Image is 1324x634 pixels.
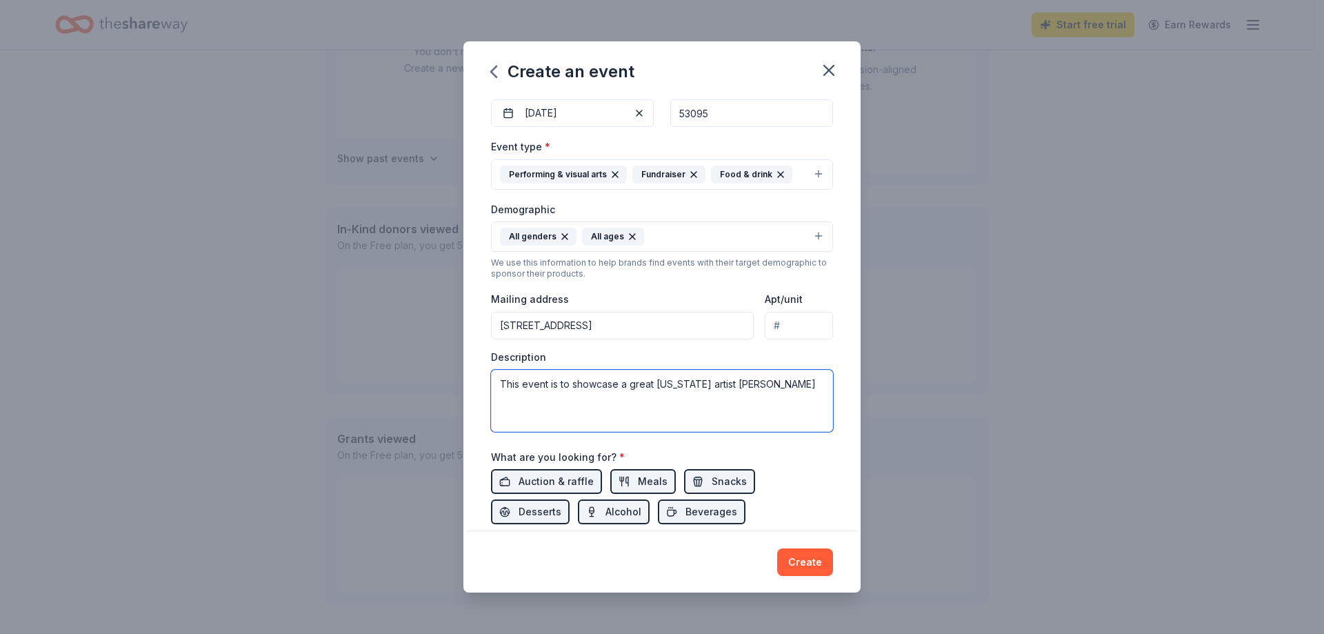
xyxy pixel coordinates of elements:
[578,499,650,524] button: Alcohol
[500,228,576,246] div: All genders
[491,203,555,217] label: Demographic
[670,99,833,127] input: 12345 (U.S. only)
[684,469,755,494] button: Snacks
[491,221,833,252] button: All gendersAll ages
[491,293,569,306] label: Mailing address
[638,473,668,490] span: Meals
[712,473,747,490] span: Snacks
[491,499,570,524] button: Desserts
[777,548,833,576] button: Create
[491,99,654,127] button: [DATE]
[491,350,546,364] label: Description
[519,473,594,490] span: Auction & raffle
[765,293,803,306] label: Apt/unit
[491,469,602,494] button: Auction & raffle
[765,312,833,339] input: #
[491,370,833,432] textarea: This event is to showcase a great [US_STATE] artist [PERSON_NAME]
[491,61,634,83] div: Create an event
[519,504,561,520] span: Desserts
[491,450,625,464] label: What are you looking for?
[685,504,737,520] span: Beverages
[491,257,833,279] div: We use this information to help brands find events with their target demographic to sponsor their...
[658,499,745,524] button: Beverages
[491,159,833,190] button: Performing & visual artsFundraiserFood & drink
[610,469,676,494] button: Meals
[491,312,754,339] input: Enter a US address
[711,166,792,184] div: Food & drink
[500,166,627,184] div: Performing & visual arts
[582,228,644,246] div: All ages
[491,140,550,154] label: Event type
[632,166,705,184] div: Fundraiser
[605,504,641,520] span: Alcohol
